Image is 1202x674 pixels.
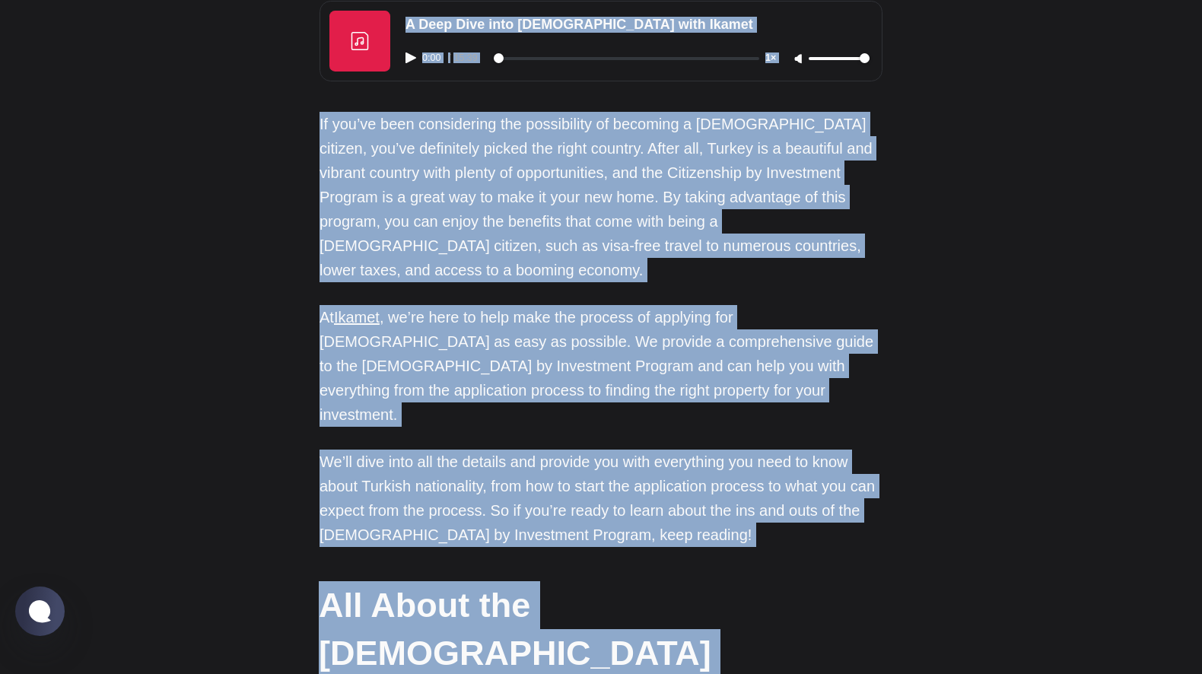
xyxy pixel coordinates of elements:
button: Adjust playback speed [762,53,790,63]
span: 15:39 [450,52,480,63]
p: We’ll dive into all the details and provide you with everything you need to know about Turkish na... [320,450,882,547]
p: If you’ve been considering the possibility of becoming a [DEMOGRAPHIC_DATA] citizen, you’ve defin... [320,112,882,282]
span: 0:00 [419,53,448,63]
button: Unmute [790,53,809,65]
button: Play audio [405,52,419,63]
a: Ikamet [334,309,380,326]
div: A Deep Dive into [DEMOGRAPHIC_DATA] with Ikamet [396,11,879,39]
p: At , we’re here to help make the process of applying for [DEMOGRAPHIC_DATA] as easy as possible. ... [320,305,882,427]
div: / [448,53,491,63]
